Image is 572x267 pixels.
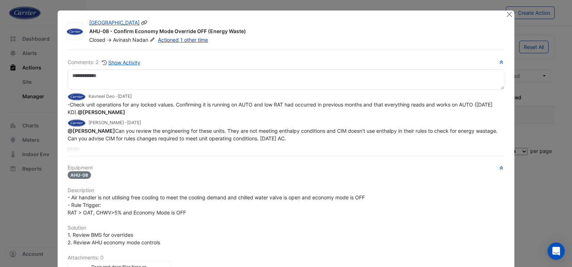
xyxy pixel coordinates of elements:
[68,232,160,245] span: 1. Review BMS for overrides 2. Review AHU economy mode controls
[113,37,131,43] span: Avinash
[89,19,140,26] a: [GEOGRAPHIC_DATA]
[68,187,504,194] h6: Description
[505,10,513,18] button: Close
[68,93,86,101] img: Carrier
[68,225,504,231] h6: Solution
[132,36,156,44] span: Nadan
[101,58,141,67] button: Show Activity
[89,28,497,36] div: AHU-08 - Confirm Economy Mode Override OFF (Energy Waste)
[88,93,132,100] small: Kavneel Deo -
[68,194,365,216] span: - Air handler is not utilising free cooling to meet the cooling demand and chilled water valve is...
[67,28,83,35] img: Carrier
[118,94,132,99] span: 2025-01-08 15:04:36
[88,119,141,126] small: [PERSON_NAME] -
[68,165,504,171] h6: Equipment
[89,37,105,43] span: Closed
[68,128,499,141] span: Can you review the engineering for these units. They are not meeting enthalpy conditions and CIM ...
[68,171,91,179] span: AHU-08
[127,120,141,125] span: 2024-04-23 11:31:14
[78,109,125,115] span: avinash.nadan@carrier.com [Carrier]
[68,119,86,127] img: Carrier
[68,101,494,115] span: -Check unit operations for any locked values. Confirming it is running on AUTO and low RAT had oc...
[107,37,112,43] span: ->
[141,19,147,26] span: Copy link to clipboard
[68,255,504,261] h6: Attachments: 0
[68,128,115,134] span: avinash.nadan@carrier.com [Carrier]
[158,37,208,43] a: Actioned 1 other time
[68,58,141,67] div: Comments: 2
[548,243,565,260] div: Open Intercom Messenger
